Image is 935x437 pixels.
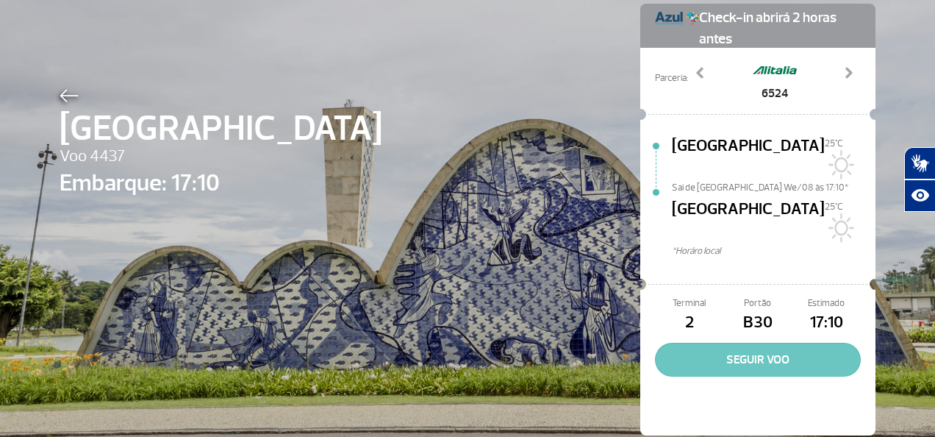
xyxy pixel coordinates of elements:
span: *Horáro local [672,244,875,258]
button: SEGUIR VOO [655,343,861,377]
span: [GEOGRAPHIC_DATA] [672,134,825,181]
span: Embarque: 17:10 [60,166,382,201]
span: 2 [655,310,723,335]
span: 6524 [753,85,797,102]
span: Terminal [655,296,723,310]
span: [GEOGRAPHIC_DATA] [672,197,825,244]
span: Sai de [GEOGRAPHIC_DATA] We/08 às 17:10* [672,181,875,191]
span: Voo 4437 [60,144,382,169]
span: Portão [723,296,792,310]
span: Parceria: [655,71,688,85]
img: Sol [825,213,854,243]
span: 25°C [825,201,843,213]
span: 25°C [825,138,843,149]
button: Abrir recursos assistivos. [904,180,935,212]
span: [GEOGRAPHIC_DATA] [60,102,382,155]
div: Plugin de acessibilidade da Hand Talk. [904,147,935,212]
span: Estimado [792,296,861,310]
span: Check-in abrirá 2 horas antes [699,4,861,50]
span: 17:10 [792,310,861,335]
button: Abrir tradutor de língua de sinais. [904,147,935,180]
span: B30 [723,310,792,335]
img: Sol [825,150,854,180]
